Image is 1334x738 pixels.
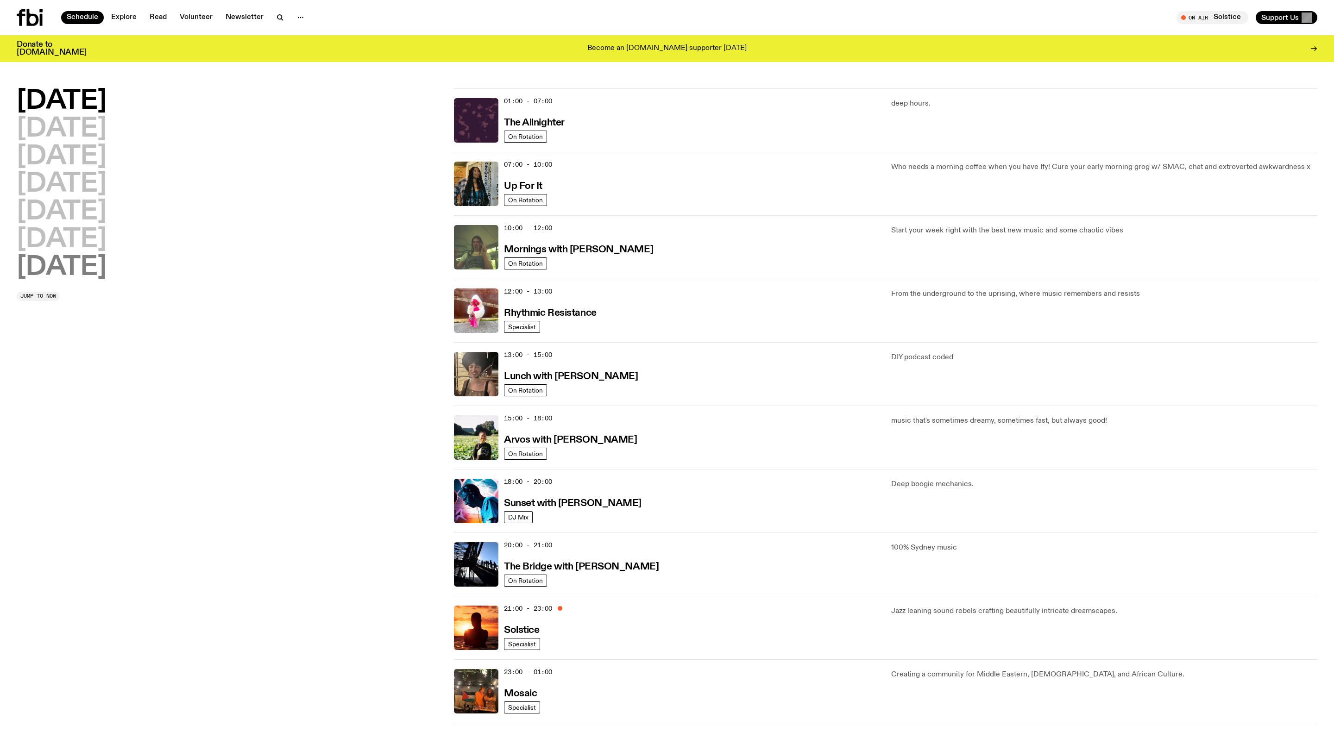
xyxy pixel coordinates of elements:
[508,260,543,267] span: On Rotation
[17,227,107,253] button: [DATE]
[891,288,1317,300] p: From the underground to the uprising, where music remembers and resists
[891,352,1317,363] p: DIY podcast coded
[504,497,642,508] a: Sunset with [PERSON_NAME]
[174,11,218,24] a: Volunteer
[454,606,498,650] img: A girl standing in the ocean as waist level, staring into the rise of the sun.
[144,11,172,24] a: Read
[508,704,536,711] span: Specialist
[508,323,536,330] span: Specialist
[106,11,142,24] a: Explore
[508,577,543,584] span: On Rotation
[508,513,529,520] span: DJ Mix
[504,638,540,650] a: Specialist
[504,625,539,635] h3: Solstice
[1256,11,1317,24] button: Support Us
[504,257,547,269] a: On Rotation
[17,116,107,142] button: [DATE]
[504,499,642,508] h3: Sunset with [PERSON_NAME]
[1261,13,1299,22] span: Support Us
[504,131,547,143] a: On Rotation
[454,225,498,269] img: Jim Kretschmer in a really cute outfit with cute braids, standing on a train holding up a peace s...
[504,624,539,635] a: Solstice
[1177,11,1248,24] button: On AirSolstice
[504,306,597,318] a: Rhythmic Resistance
[504,689,537,699] h3: Mosaic
[891,606,1317,617] p: Jazz leaning sound rebels crafting beautifully intricate dreamscapes.
[17,171,107,197] button: [DATE]
[504,575,547,587] a: On Rotation
[891,669,1317,680] p: Creating a community for Middle Eastern, [DEMOGRAPHIC_DATA], and African Culture.
[504,701,540,713] a: Specialist
[508,640,536,647] span: Specialist
[17,292,60,301] button: Jump to now
[504,562,659,572] h3: The Bridge with [PERSON_NAME]
[504,448,547,460] a: On Rotation
[504,511,533,523] a: DJ Mix
[891,225,1317,236] p: Start your week right with the best new music and some chaotic vibes
[220,11,269,24] a: Newsletter
[504,384,547,396] a: On Rotation
[454,479,498,523] img: Simon Caldwell stands side on, looking downwards. He has headphones on. Behind him is a brightly ...
[504,160,552,169] span: 07:00 - 10:00
[17,199,107,225] button: [DATE]
[454,162,498,206] img: Ify - a Brown Skin girl with black braided twists, looking up to the side with her tongue stickin...
[508,196,543,203] span: On Rotation
[454,415,498,460] img: Bri is smiling and wearing a black t-shirt. She is standing in front of a lush, green field. Ther...
[504,560,659,572] a: The Bridge with [PERSON_NAME]
[454,669,498,713] img: Tommy and Jono Playing at a fundraiser for Palestine
[891,542,1317,553] p: 100% Sydney music
[504,668,552,676] span: 23:00 - 01:00
[61,11,104,24] a: Schedule
[454,542,498,587] img: People climb Sydney's Harbour Bridge
[504,370,638,382] a: Lunch with [PERSON_NAME]
[504,435,637,445] h3: Arvos with [PERSON_NAME]
[504,118,565,128] h3: The Allnighter
[504,97,552,106] span: 01:00 - 07:00
[508,450,543,457] span: On Rotation
[504,243,653,255] a: Mornings with [PERSON_NAME]
[504,194,547,206] a: On Rotation
[508,387,543,394] span: On Rotation
[17,88,107,114] button: [DATE]
[17,41,87,56] h3: Donate to [DOMAIN_NAME]
[587,44,747,53] p: Become an [DOMAIN_NAME] supporter [DATE]
[891,98,1317,109] p: deep hours.
[891,415,1317,426] p: music that's sometimes dreamy, sometimes fast, but always good!
[504,541,552,550] span: 20:00 - 21:00
[17,144,107,170] button: [DATE]
[504,116,565,128] a: The Allnighter
[504,604,552,613] span: 21:00 - 23:00
[891,479,1317,490] p: Deep boogie mechanics.
[891,162,1317,173] p: Who needs a morning coffee when you have Ify! Cure your early morning grog w/ SMAC, chat and extr...
[504,181,542,191] h3: Up For It
[504,180,542,191] a: Up For It
[20,294,56,299] span: Jump to now
[454,288,498,333] img: Attu crouches on gravel in front of a brown wall. They are wearing a white fur coat with a hood, ...
[1187,14,1244,21] span: Tune in live
[504,372,638,382] h3: Lunch with [PERSON_NAME]
[17,255,107,281] button: [DATE]
[504,245,653,255] h3: Mornings with [PERSON_NAME]
[508,133,543,140] span: On Rotation
[504,321,540,333] a: Specialist
[504,414,552,423] span: 15:00 - 18:00
[504,350,552,359] span: 13:00 - 15:00
[504,433,637,445] a: Arvos with [PERSON_NAME]
[504,477,552,486] span: 18:00 - 20:00
[504,287,552,296] span: 12:00 - 13:00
